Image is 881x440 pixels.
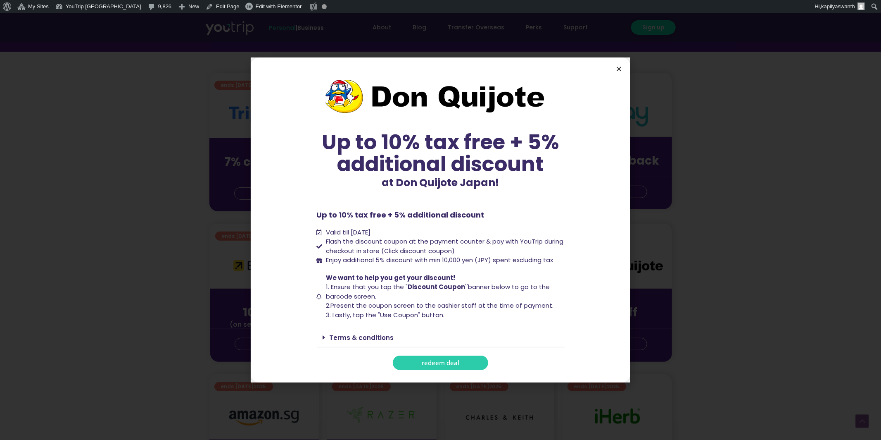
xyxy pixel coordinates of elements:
[317,131,565,175] div: Up to 10% tax free + 5% additional discount
[326,282,383,291] span: 1. Ensure that you t
[444,282,490,291] span: banner
[444,282,468,291] b: oupon"
[330,333,394,342] a: Terms & conditions
[821,3,855,10] span: kapilyaswanth
[616,66,622,72] a: Close
[317,175,565,191] p: at Don Quijote Japan!
[324,237,565,256] span: Flash the discount coupon at the payment counter & pay with YouTrip during checkout in store (Cli...
[324,256,553,265] span: Enjoy additional 5% discount with min 10,000 yen (JPY) spent excluding tax
[326,228,370,237] span: Valid till [DATE]
[393,356,488,370] a: redeem deal
[317,328,565,347] div: Terms & conditions
[256,3,302,10] span: Edit with Elementor
[422,360,459,366] span: redeem deal
[317,209,565,220] p: Up to 10% tax free + 5% additional discount
[408,282,444,291] b: Discount C
[326,273,455,282] span: We want to help you get your discount!
[324,273,565,320] span: Present the coupon screen to the cashier staff at the time of payment. 3. Lastly, tap the "Use Co...
[383,282,408,291] span: ap the "
[326,301,330,310] span: 2.
[326,282,550,301] span: below to go to the barcode screen.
